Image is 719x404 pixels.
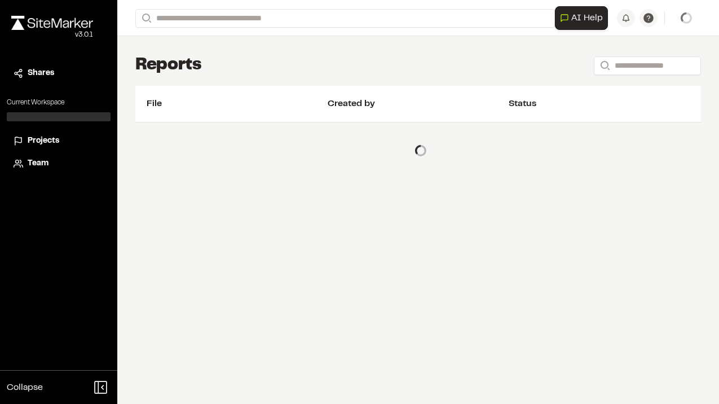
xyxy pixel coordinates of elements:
span: AI Help [571,11,603,25]
div: Open AI Assistant [555,6,612,30]
button: Search [135,9,156,28]
div: File [147,97,328,111]
button: Search [594,56,614,75]
button: Open AI Assistant [555,6,608,30]
a: Projects [14,135,104,147]
div: Created by [328,97,509,111]
div: Oh geez...please don't... [11,30,93,40]
a: Team [14,157,104,170]
span: Team [28,157,48,170]
span: Collapse [7,381,43,394]
a: Shares [14,67,104,80]
div: Status [509,97,690,111]
h1: Reports [135,54,202,77]
img: rebrand.png [11,16,93,30]
p: Current Workspace [7,98,111,108]
span: Shares [28,67,54,80]
span: Projects [28,135,59,147]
